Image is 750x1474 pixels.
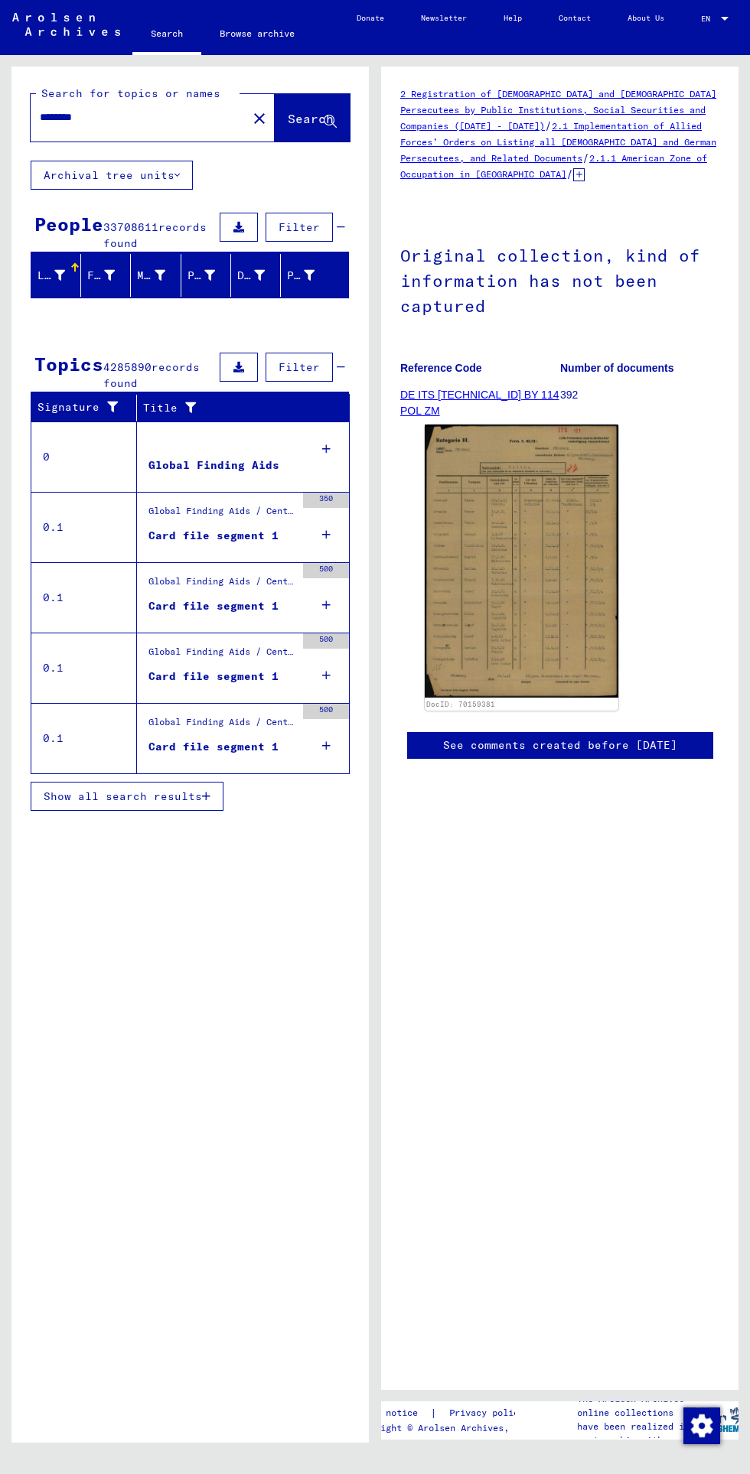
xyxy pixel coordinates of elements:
[437,1405,543,1421] a: Privacy policy
[31,161,193,190] button: Archival tree units
[31,703,137,773] td: 0.1
[37,268,65,284] div: Last Name
[34,350,103,378] div: Topics
[566,167,573,181] span: /
[577,1420,694,1447] p: have been realized in partnership with
[560,387,719,403] p: 392
[701,15,718,23] span: EN
[34,210,103,238] div: People
[266,213,333,242] button: Filter
[400,362,482,374] b: Reference Code
[143,395,334,420] div: Title
[103,360,152,374] span: 4285890
[426,700,495,708] a: DocID: 70159381
[137,263,184,288] div: Maiden Name
[37,263,84,288] div: Last Name
[400,389,559,417] a: DE ITS [TECHNICAL_ID] BY 114 POL ZM
[354,1421,543,1435] p: Copyright © Arolsen Archives, 2021
[400,88,716,132] a: 2 Registration of [DEMOGRAPHIC_DATA] and [DEMOGRAPHIC_DATA] Persecutees by Public Institutions, S...
[577,1392,694,1420] p: The Arolsen Archives online collections
[266,353,333,382] button: Filter
[281,254,348,297] mat-header-cell: Prisoner #
[181,254,231,297] mat-header-cell: Place of Birth
[103,220,158,234] span: 33708611
[12,13,120,36] img: Arolsen_neg.svg
[87,263,134,288] div: First Name
[31,633,137,703] td: 0.1
[137,268,165,284] div: Maiden Name
[148,669,279,685] div: Card file segment 1
[287,263,334,288] div: Prisoner #
[354,1405,430,1421] a: Legal notice
[288,111,334,126] span: Search
[148,715,295,737] div: Global Finding Aids / Central Name Index / Reference cards phonetically ordered, which could not ...
[37,395,140,420] div: Signature
[443,737,677,753] a: See comments created before [DATE]
[148,739,279,755] div: Card file segment 1
[400,220,719,338] h1: Original collection, kind of information has not been captured
[37,399,125,415] div: Signature
[103,220,207,250] span: records found
[303,704,349,719] div: 500
[237,268,265,284] div: Date of Birth
[148,645,295,666] div: Global Finding Aids / Central Name Index / Cards, which have been separated just before or during...
[41,86,220,100] mat-label: Search for topics or names
[187,263,234,288] div: Place of Birth
[143,400,319,416] div: Title
[132,15,201,55] a: Search
[279,360,320,374] span: Filter
[31,492,137,562] td: 0.1
[148,598,279,614] div: Card file segment 1
[545,119,552,132] span: /
[148,457,279,473] div: Global Finding Aids
[237,263,284,288] div: Date of Birth
[231,254,281,297] mat-header-cell: Date of Birth
[44,789,202,803] span: Show all search results
[148,528,279,544] div: Card file segment 1
[81,254,131,297] mat-header-cell: First Name
[425,425,618,698] img: 001.jpg
[148,504,295,525] div: Global Finding Aids / Central Name Index / Cards that have been scanned during first sequential m...
[131,254,181,297] mat-header-cell: Maiden Name
[87,268,115,284] div: First Name
[354,1405,543,1421] div: |
[400,120,716,164] a: 2.1 Implementation of Allied Forces’ Orders on Listing all [DEMOGRAPHIC_DATA] and German Persecut...
[103,360,200,390] span: records found
[683,1407,720,1444] img: Change consent
[303,563,349,578] div: 500
[148,574,295,596] div: Global Finding Aids / Central Name Index / Reference cards and originals, which have been discove...
[303,493,349,508] div: 350
[201,15,313,52] a: Browse archive
[31,421,137,492] td: 0
[303,633,349,649] div: 500
[582,151,589,164] span: /
[275,94,350,142] button: Search
[31,254,81,297] mat-header-cell: Last Name
[31,562,137,633] td: 0.1
[31,782,223,811] button: Show all search results
[250,109,269,128] mat-icon: close
[560,362,674,374] b: Number of documents
[287,268,315,284] div: Prisoner #
[244,102,275,133] button: Clear
[279,220,320,234] span: Filter
[187,268,215,284] div: Place of Birth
